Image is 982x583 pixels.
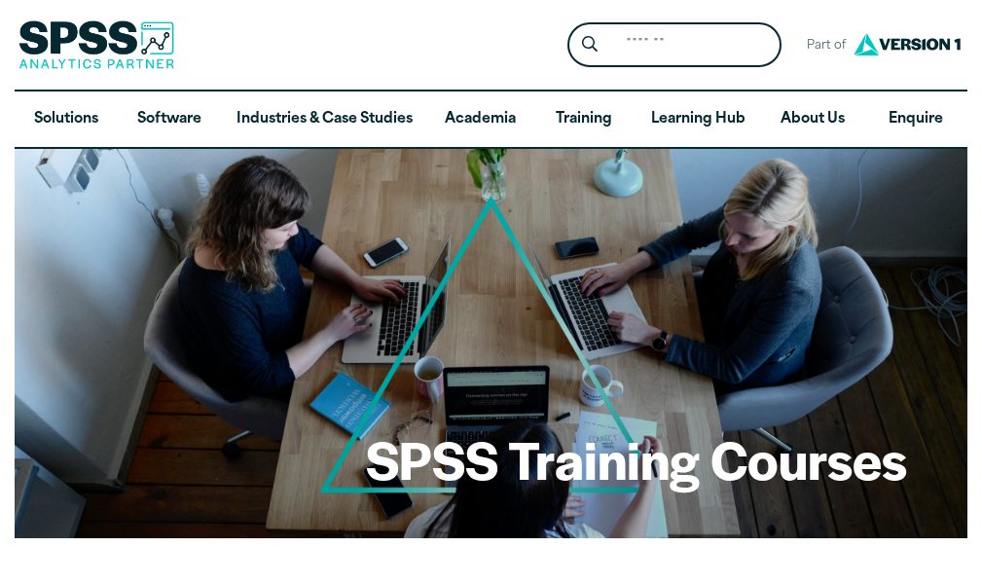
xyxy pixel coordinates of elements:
span: Part of [797,32,849,60]
a: Training [532,91,636,148]
a: Enquire [864,91,967,148]
a: Learning Hub [636,91,761,148]
h1: SPSS Training Courses [366,424,907,494]
a: Solutions [15,91,118,148]
button: Search magnifying glass icon [572,27,608,63]
a: Industries & Case Studies [221,91,428,148]
a: Academia [428,91,531,148]
form: Site Header Search Form [567,22,782,68]
img: SPSS Analytics Partner [18,20,174,69]
img: Version1 Logo [849,26,965,62]
svg: Search magnifying glass icon [582,36,598,53]
a: Software [118,91,221,148]
nav: Desktop version of site main menu [15,91,967,148]
a: About Us [761,91,864,148]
